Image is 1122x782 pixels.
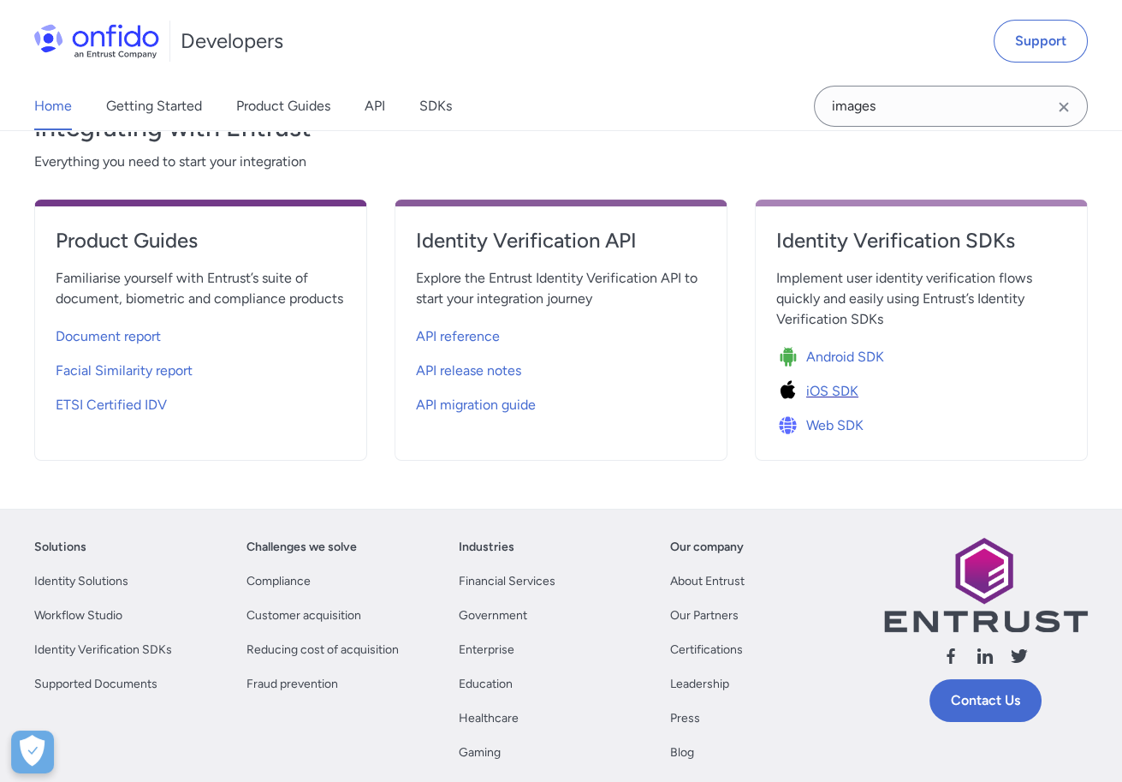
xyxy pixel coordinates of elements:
[806,415,864,436] span: Web SDK
[670,571,745,592] a: About Entrust
[34,24,159,58] img: Onfido Logo
[1009,646,1030,672] a: Follow us X (Twitter)
[929,679,1042,722] a: Contact Us
[34,571,128,592] a: Identity Solutions
[56,268,346,309] span: Familiarise yourself with Entrust’s suite of document, biometric and compliance products
[994,20,1088,63] a: Support
[975,646,995,672] a: Follow us linkedin
[776,405,1066,439] a: Icon Web SDKWeb SDK
[34,82,72,130] a: Home
[806,381,858,402] span: iOS SDK
[56,316,346,350] a: Document report
[776,268,1066,330] span: Implement user identity verification flows quickly and easily using Entrust’s Identity Verificati...
[776,227,1066,268] a: Identity Verification SDKs
[416,385,706,419] a: API migration guide
[416,395,536,415] span: API migration guide
[459,640,514,660] a: Enterprise
[776,379,806,403] img: Icon iOS SDK
[670,606,739,626] a: Our Partners
[246,606,361,626] a: Customer acquisition
[670,743,694,763] a: Blog
[56,361,193,381] span: Facial Similarity report
[11,731,54,773] button: Open Preferences
[670,674,729,695] a: Leadership
[670,640,743,660] a: Certifications
[459,674,513,695] a: Education
[106,82,202,130] a: Getting Started
[941,646,961,666] svg: Follow us facebook
[181,27,283,55] h1: Developers
[56,227,346,254] h4: Product Guides
[56,227,346,268] a: Product Guides
[56,350,346,385] a: Facial Similarity report
[459,537,514,558] a: Industries
[975,646,995,666] svg: Follow us linkedin
[941,646,961,672] a: Follow us facebook
[814,86,1088,127] input: Onfido search input field
[670,537,744,558] a: Our company
[776,371,1066,405] a: Icon iOS SDKiOS SDK
[776,414,806,438] img: Icon Web SDK
[776,337,1066,371] a: Icon Android SDKAndroid SDK
[246,640,399,660] a: Reducing cost of acquisition
[806,347,884,367] span: Android SDK
[416,227,706,268] a: Identity Verification API
[416,361,521,381] span: API release notes
[416,326,500,347] span: API reference
[459,708,519,729] a: Healthcare
[34,674,157,695] a: Supported Documents
[56,326,161,347] span: Document report
[776,345,806,369] img: Icon Android SDK
[416,227,706,254] h4: Identity Verification API
[11,731,54,773] div: Cookie Preferences
[56,385,346,419] a: ETSI Certified IDV
[1054,97,1074,117] svg: Clear search field button
[34,537,86,558] a: Solutions
[365,82,385,130] a: API
[776,227,1066,254] h4: Identity Verification SDKs
[670,708,700,729] a: Press
[416,316,706,350] a: API reference
[1009,646,1030,666] svg: Follow us X (Twitter)
[34,606,122,626] a: Workflow Studio
[416,350,706,385] a: API release notes
[56,395,167,415] span: ETSI Certified IDV
[882,537,1088,632] img: Entrust logo
[416,268,706,309] span: Explore the Entrust Identity Verification API to start your integration journey
[236,82,330,130] a: Product Guides
[34,640,172,660] a: Identity Verification SDKs
[34,152,1088,172] span: Everything you need to start your integration
[419,82,452,130] a: SDKs
[246,571,311,592] a: Compliance
[246,674,338,695] a: Fraud prevention
[246,537,357,558] a: Challenges we solve
[459,743,501,763] a: Gaming
[459,606,527,626] a: Government
[459,571,555,592] a: Financial Services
